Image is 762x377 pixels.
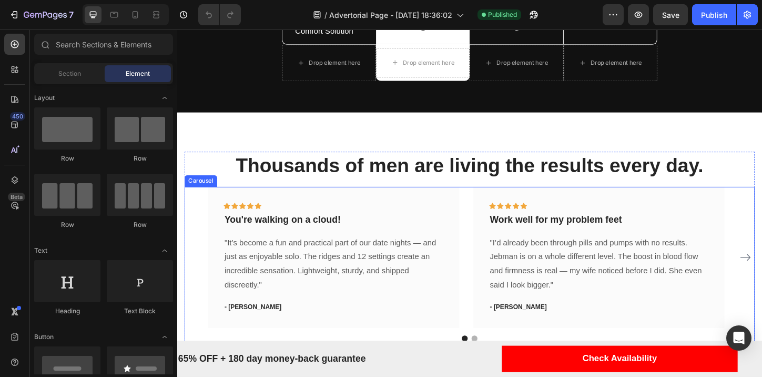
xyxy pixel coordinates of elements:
div: Drop element here [142,32,198,40]
p: "It’s become a fun and practical part of our date nights — and just as enjoyable solo. The ridges... [51,223,286,283]
button: Carousel Next Arrow [605,237,622,254]
span: Save [662,11,679,19]
h2: Thousands of men are living the results every day. [8,132,623,161]
div: Heading [34,306,100,316]
button: 7 [4,4,78,25]
div: Publish [701,9,727,21]
p: 7 [69,8,74,21]
span: Element [126,69,150,78]
span: Toggle open [156,329,173,345]
button: Dot [318,330,324,336]
button: Dot [307,330,313,336]
span: Button [34,332,54,342]
span: Toggle open [156,242,173,259]
div: Undo/Redo [198,4,241,25]
div: Drop element here [446,32,502,40]
p: Work well for my problem feet [338,199,573,212]
span: Section [58,69,81,78]
p: - [PERSON_NAME] [51,294,286,304]
span: Toggle open [156,90,173,106]
div: Row [107,154,173,163]
div: Drop element here [344,32,400,40]
a: Check Availability [350,341,605,370]
iframe: Design area [177,29,762,377]
span: / [324,9,327,21]
span: Published [488,10,517,19]
div: Open Intercom Messenger [726,325,751,351]
div: Row [107,220,173,230]
p: 65% OFF + 180 day money-back guarantee [1,349,306,362]
div: Row [34,220,100,230]
p: "I’d already been through pills and pumps with no results. Jebman is on a whole different level. ... [338,223,573,283]
span: Layout [34,93,55,103]
div: Row [34,154,100,163]
strong: Check Availability [438,350,518,360]
p: - [PERSON_NAME] [338,294,573,304]
div: Carousel [10,158,41,168]
button: Publish [692,4,736,25]
div: Drop element here [243,32,299,40]
p: You're walking on a cloud! [51,199,286,212]
input: Search Sections & Elements [34,34,173,55]
span: Advertorial Page - [DATE] 18:36:02 [329,9,452,21]
div: 450 [10,112,25,121]
div: Text Block [107,306,173,316]
button: Save [653,4,688,25]
div: Beta [8,193,25,201]
span: Text [34,246,47,255]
